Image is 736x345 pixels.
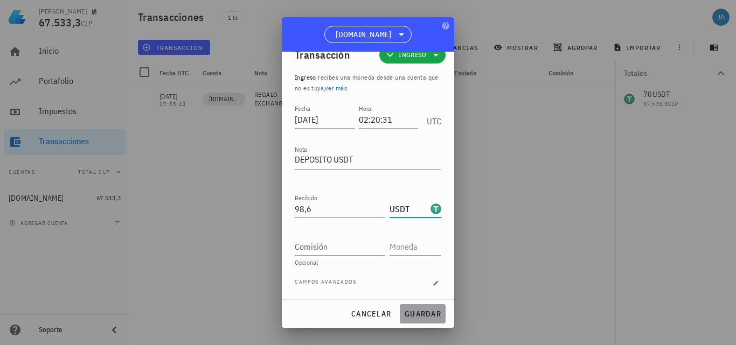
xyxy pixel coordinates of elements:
label: Fecha [295,104,310,112]
div: Transacción [295,46,350,64]
span: Ingreso [295,73,316,81]
label: Recibido [295,194,317,202]
span: Ingreso [399,50,426,60]
div: Opcional [295,259,441,266]
div: UTC [422,104,441,131]
span: guardar [404,309,441,319]
button: cancelar [346,304,395,323]
p: : [295,72,441,94]
span: cancelar [351,309,391,319]
span: [DOMAIN_NAME] [336,29,391,40]
div: USDT-icon [431,203,441,214]
button: guardar [400,304,446,323]
label: Nota [295,145,307,153]
input: Moneda [390,200,428,217]
input: Moneda [390,238,439,255]
a: ver más [325,84,347,92]
label: Hora [359,104,371,112]
span: recibes una moneda desde una cuenta que no es tuya, . [295,73,439,92]
span: Campos avanzados [295,278,357,288]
